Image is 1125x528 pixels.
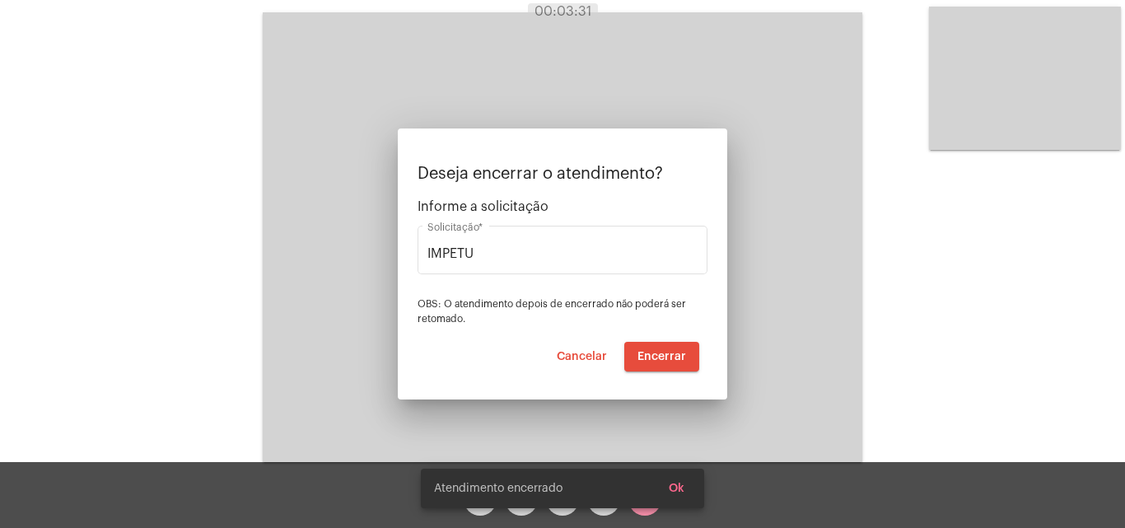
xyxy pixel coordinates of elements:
span: 00:03:31 [534,5,591,18]
input: Buscar solicitação [427,246,698,261]
p: Deseja encerrar o atendimento? [418,165,707,183]
span: Atendimento encerrado [434,480,562,497]
span: OBS: O atendimento depois de encerrado não poderá ser retomado. [418,299,686,324]
button: Cancelar [544,342,620,371]
button: Encerrar [624,342,699,371]
span: Encerrar [637,351,686,362]
span: Informe a solicitação [418,199,707,214]
span: Ok [669,483,684,494]
span: Cancelar [557,351,607,362]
